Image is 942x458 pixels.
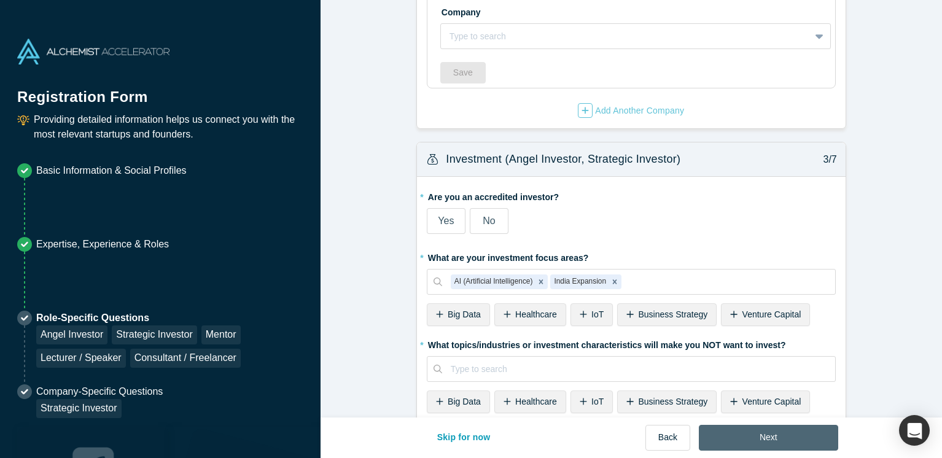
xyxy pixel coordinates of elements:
p: Role-Specific Questions [36,311,303,325]
div: Strategic Investor [36,399,122,418]
div: Healthcare [494,303,566,326]
span: Big Data [448,309,481,319]
label: What topics/industries or investment characteristics will make you NOT want to invest? [427,335,836,352]
div: Remove India Expansion [608,274,621,289]
div: IoT [570,303,613,326]
span: Healthcare [515,309,557,319]
div: Angel Investor [36,325,107,344]
button: Next [699,425,838,451]
span: IoT [591,309,604,319]
span: Big Data [448,397,481,406]
p: 3/7 [817,152,837,167]
span: (Angel Investor, Strategic Investor) [505,153,680,165]
p: Company-Specific Questions [36,384,163,399]
img: Alchemist Accelerator Logo [17,39,169,64]
button: Skip for now [424,425,504,451]
div: India Expansion [550,274,608,289]
span: Venture Capital [742,397,801,406]
div: Healthcare [494,390,566,413]
div: AI (Artificial Intelligence) [451,274,535,289]
span: Venture Capital [742,309,801,319]
div: Strategic Investor [112,325,197,344]
div: Big Data [427,303,490,326]
div: IoT [570,390,613,413]
span: Healthcare [515,397,557,406]
label: Are you an accredited investor? [427,187,836,204]
div: Venture Capital [721,303,810,326]
div: Business Strategy [617,390,717,413]
p: Basic Information & Social Profiles [36,163,187,178]
div: Venture Capital [721,390,810,413]
div: Lecturer / Speaker [36,349,126,368]
h3: Investment [446,151,680,168]
button: Save [440,62,486,83]
span: Business Strategy [639,397,708,406]
button: Add Another Company [577,103,685,118]
h1: Registration Form [17,73,303,108]
div: Add Another Company [578,103,684,118]
label: What are your investment focus areas? [427,247,836,265]
p: Providing detailed information helps us connect you with the most relevant startups and founders. [34,112,303,142]
label: Company [440,2,509,19]
button: Back [645,425,690,451]
div: Remove AI (Artificial Intelligence) [534,274,548,289]
div: Business Strategy [617,303,717,326]
span: Business Strategy [639,309,708,319]
div: Big Data [427,390,490,413]
span: Yes [438,215,454,226]
span: No [483,215,495,226]
p: Expertise, Experience & Roles [36,237,169,252]
div: Mentor [201,325,241,344]
span: IoT [591,397,604,406]
div: Consultant / Freelancer [130,349,241,368]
